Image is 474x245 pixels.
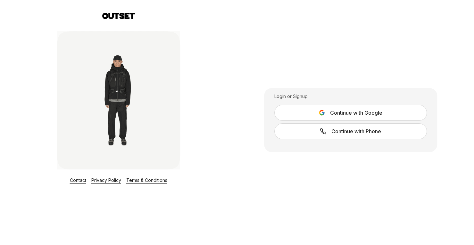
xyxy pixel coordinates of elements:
button: Continue with Google [274,105,427,121]
a: Contact [70,177,86,183]
span: Continue with Google [330,109,382,117]
span: Continue with Phone [331,127,381,135]
img: Login Layout Image [57,31,180,169]
a: Terms & Conditions [126,177,167,183]
a: Continue with Phone [274,123,427,139]
a: Privacy Policy [91,177,121,183]
div: Login or Signup [274,93,427,100]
